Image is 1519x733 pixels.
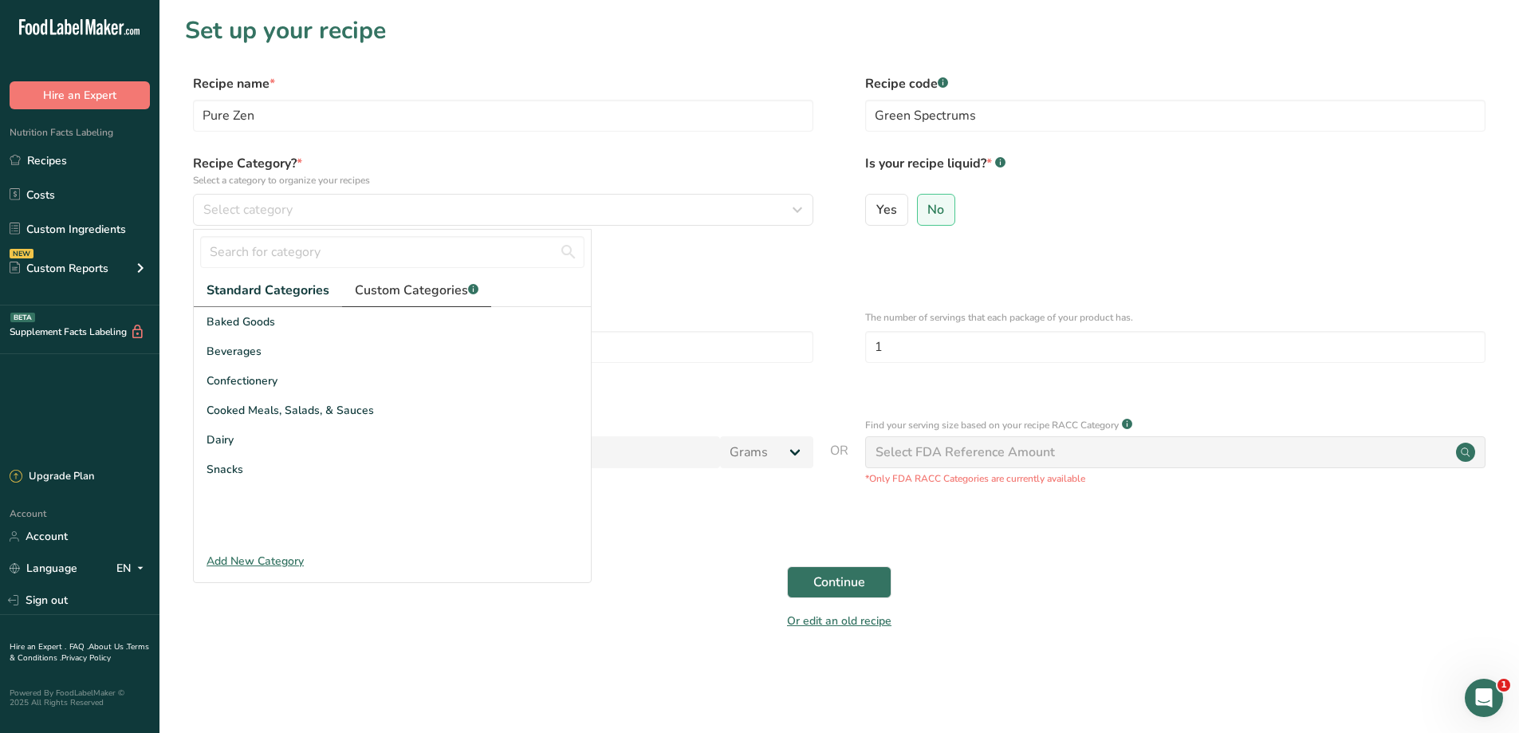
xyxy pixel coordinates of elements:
label: Is your recipe liquid? [865,154,1486,187]
h1: Set up your recipe [185,13,1493,49]
label: Recipe Category? [193,154,813,187]
a: Hire an Expert . [10,641,66,652]
span: Standard Categories [207,281,329,300]
p: *Only FDA RACC Categories are currently available [865,471,1486,486]
span: Dairy [207,432,234,448]
span: OR [830,441,848,486]
iframe: Intercom live chat [1465,679,1503,717]
span: Snacks [207,461,243,478]
p: The number of servings that each package of your product has. [865,310,1486,325]
button: Continue [787,566,891,598]
span: Continue [813,573,865,592]
p: Select a category to organize your recipes [193,173,813,187]
div: Powered By FoodLabelMaker © 2025 All Rights Reserved [10,688,150,707]
button: Select category [193,194,813,226]
div: Custom Reports [10,260,108,277]
a: Terms & Conditions . [10,641,149,664]
input: Type your recipe name here [193,100,813,132]
span: Confectionery [207,372,277,389]
div: Select FDA Reference Amount [876,443,1055,462]
label: Recipe code [865,74,1486,93]
a: FAQ . [69,641,89,652]
button: Hire an Expert [10,81,150,109]
span: Baked Goods [207,313,275,330]
input: Search for category [200,236,584,268]
span: Cooked Meals, Salads, & Sauces [207,402,374,419]
a: Or edit an old recipe [787,613,891,629]
span: Custom Categories [355,281,478,300]
div: EN [116,559,150,578]
span: 1 [1497,679,1510,692]
a: About Us . [89,641,127,652]
p: Find your serving size based on your recipe RACC Category [865,418,1119,432]
div: NEW [10,249,33,258]
a: Language [10,554,77,582]
div: Add New Category [194,553,591,569]
div: Upgrade Plan [10,469,94,485]
label: Recipe name [193,74,813,93]
span: Yes [876,202,897,218]
div: BETA [10,313,35,322]
input: Type your recipe code here [865,100,1486,132]
span: Beverages [207,343,262,360]
span: No [927,202,944,218]
a: Privacy Policy [61,652,111,664]
span: Select category [203,200,293,219]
